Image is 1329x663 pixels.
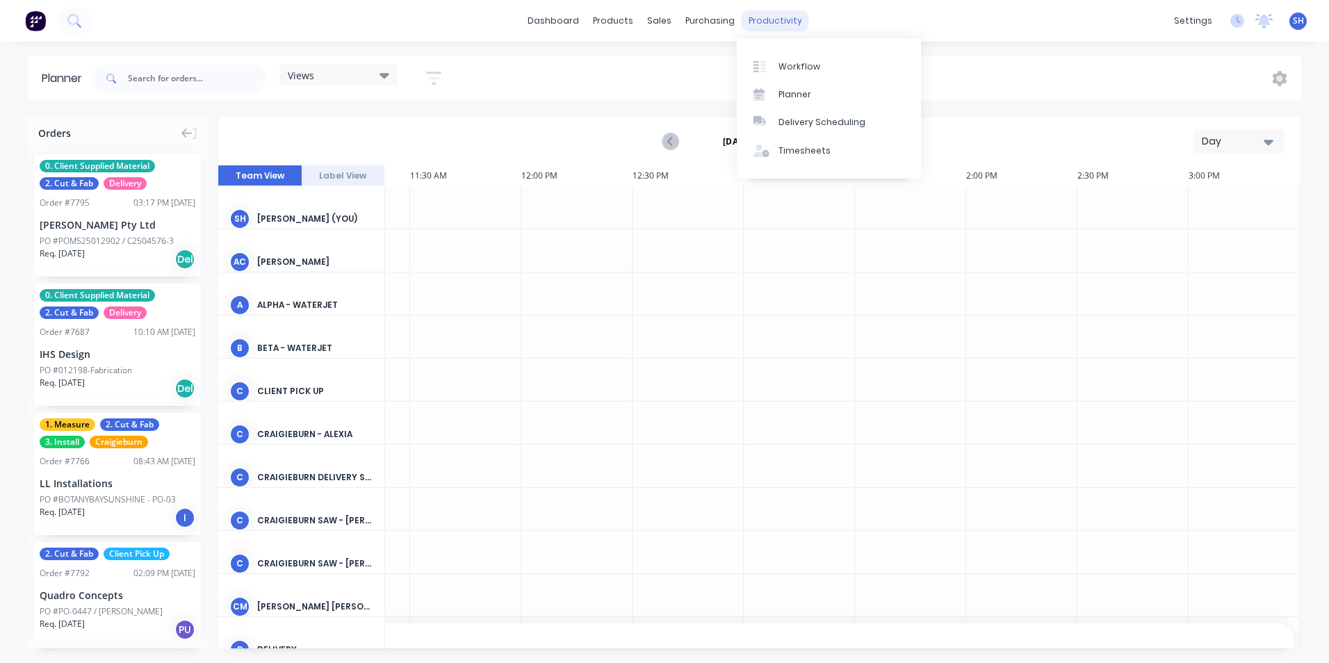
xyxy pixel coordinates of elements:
[1167,10,1219,31] div: settings
[40,377,85,389] span: Req. [DATE]
[174,619,195,640] div: PU
[1189,165,1300,186] div: 3:00 PM
[410,165,521,186] div: 11:30 AM
[40,247,85,260] span: Req. [DATE]
[723,136,751,148] strong: [DATE]
[778,116,865,129] div: Delivery Scheduling
[257,213,373,225] div: [PERSON_NAME] (You)
[128,65,266,92] input: Search for orders...
[1202,134,1266,149] div: Day
[40,177,99,190] span: 2. Cut & Fab
[40,436,85,448] span: 3. Install
[778,60,820,73] div: Workflow
[42,70,89,87] div: Planner
[104,548,170,560] span: Client Pick Up
[229,424,250,445] div: C
[104,177,147,190] span: Delivery
[25,10,46,31] img: Factory
[737,108,921,136] a: Delivery Scheduling
[257,644,373,656] div: Delivery
[40,197,90,209] div: Order # 7795
[663,133,679,150] button: Previous page
[40,618,85,630] span: Req. [DATE]
[40,289,155,302] span: 0. Client Supplied Material
[174,378,195,399] div: Del
[737,52,921,80] a: Workflow
[229,639,250,660] div: D
[40,364,132,377] div: PO #012198-Fabrication
[174,507,195,528] div: I
[133,455,195,468] div: 08:43 AM [DATE]
[257,557,373,570] div: Craigieburn Saw - [PERSON_NAME]
[742,10,809,31] div: productivity
[229,338,250,359] div: B
[133,197,195,209] div: 03:17 PM [DATE]
[229,510,250,531] div: C
[218,165,302,186] button: Team View
[229,252,250,272] div: AC
[257,256,373,268] div: [PERSON_NAME]
[40,218,195,232] div: [PERSON_NAME] Pty Ltd
[40,567,90,580] div: Order # 7792
[100,418,159,431] span: 2. Cut & Fab
[966,165,1077,186] div: 2:00 PM
[737,81,921,108] a: Planner
[257,471,373,484] div: Craigieburn Delivery Schedule
[229,596,250,617] div: CM
[678,10,742,31] div: purchasing
[288,68,314,83] span: Views
[778,88,811,101] div: Planner
[40,418,95,431] span: 1. Measure
[40,235,174,247] div: PO #POMS25012902 / C2504576-3
[40,476,195,491] div: LL Installations
[40,306,99,319] span: 2. Cut & Fab
[229,381,250,402] div: C
[133,326,195,338] div: 10:10 AM [DATE]
[521,10,586,31] a: dashboard
[40,347,195,361] div: IHS Design
[1194,129,1285,154] button: Day
[257,600,373,613] div: [PERSON_NAME] [PERSON_NAME]
[586,10,640,31] div: products
[737,137,921,165] a: Timesheets
[38,126,71,140] span: Orders
[229,553,250,574] div: C
[229,208,250,229] div: SH
[257,342,373,354] div: Beta - Waterjet
[778,145,831,157] div: Timesheets
[104,306,147,319] span: Delivery
[40,605,163,618] div: PO #PO-0447 / [PERSON_NAME]
[257,299,373,311] div: Alpha - Waterjet
[302,165,385,186] button: Label View
[40,588,195,603] div: Quadro Concepts
[40,326,90,338] div: Order # 7687
[257,385,373,398] div: Client Pick Up
[229,467,250,488] div: C
[521,165,633,186] div: 12:00 PM
[40,548,99,560] span: 2. Cut & Fab
[133,567,195,580] div: 02:09 PM [DATE]
[640,10,678,31] div: sales
[229,295,250,316] div: A
[633,165,744,186] div: 12:30 PM
[90,436,148,448] span: Craigieburn
[257,428,373,441] div: Craigieburn - Alexia
[40,493,176,506] div: PO #BOTANYBAYSUNSHINE - PO-03
[1077,165,1189,186] div: 2:30 PM
[1293,15,1304,27] span: SH
[40,455,90,468] div: Order # 7766
[40,506,85,518] span: Req. [DATE]
[257,514,373,527] div: Craigieburn Saw - [PERSON_NAME]
[40,160,155,172] span: 0. Client Supplied Material
[174,249,195,270] div: Del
